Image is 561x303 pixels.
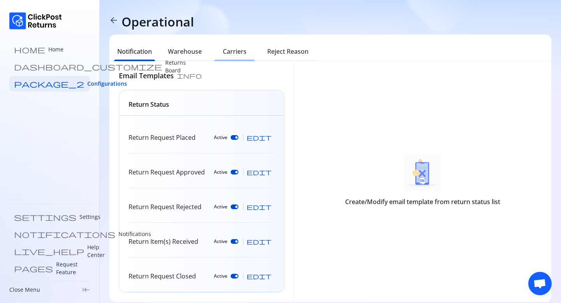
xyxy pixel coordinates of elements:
[267,47,309,56] h6: Reject Reason
[129,237,198,246] p: Return Item(s) Received
[223,47,247,56] h6: Carriers
[56,261,85,276] p: Request Feature
[122,14,194,30] h4: Operational
[129,271,196,281] p: Return Request Closed
[247,273,272,279] span: edit
[214,273,228,279] span: Active
[214,238,228,245] span: Active
[177,72,202,79] span: info
[119,70,174,81] h5: Email Templates
[118,230,151,238] p: Notifications
[168,47,202,56] h6: Warehouse
[9,209,90,225] a: settings Settings
[9,76,90,92] a: package_2 Configurations
[129,100,169,109] h6: Return Status
[14,213,76,221] span: settings
[48,46,64,53] p: Home
[14,247,84,255] span: live_help
[9,59,90,74] a: dashboard_customize Returns Board
[214,204,228,210] span: Active
[9,261,90,276] a: pages Request Feature
[9,243,90,259] a: live_help Help Center
[214,134,228,141] span: Active
[14,264,53,272] span: pages
[117,47,152,56] h6: Notification
[9,12,62,29] img: Logo
[129,167,205,177] p: Return Request Approved
[79,213,101,221] p: Settings
[247,238,272,245] span: edit
[9,42,90,57] a: home Home
[247,204,272,210] span: edit
[14,230,115,238] span: notifications
[14,80,84,88] span: package_2
[247,134,272,141] span: edit
[9,286,90,294] div: Close Menukeyboard_tab_rtl
[214,169,228,175] span: Active
[109,16,118,25] span: arrow_back
[345,197,500,206] h6: Create/Modify email template from return status list
[9,226,90,242] a: notifications Notifications
[247,169,272,175] span: edit
[87,80,127,88] span: Configurations
[9,286,40,294] p: Close Menu
[82,286,90,294] span: keyboard_tab_rtl
[129,202,201,211] p: Return Request Rejected
[528,272,552,295] div: Open chat
[14,63,162,70] span: dashboard_customize
[14,46,45,53] span: home
[87,243,105,259] p: Help Center
[404,153,441,191] img: email
[165,59,186,74] p: Returns Board
[129,133,196,142] p: Return Request Placed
